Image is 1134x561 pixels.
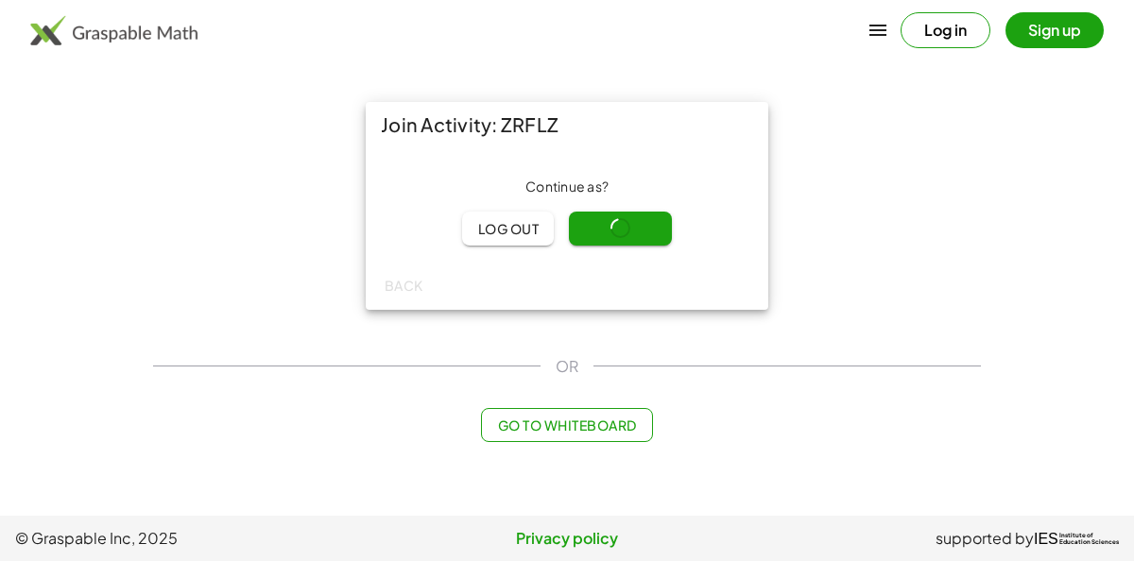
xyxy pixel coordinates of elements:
[497,416,636,433] span: Go to Whiteboard
[936,527,1034,550] span: supported by
[481,408,652,442] button: Go to Whiteboard
[1005,12,1104,48] button: Sign up
[383,527,750,550] a: Privacy policy
[1034,527,1119,550] a: IESInstitute ofEducation Sciences
[477,220,539,237] span: Log out
[381,178,753,196] div: Continue as ?
[366,102,768,147] div: Join Activity: ZRFLZ
[15,527,383,550] span: © Graspable Inc, 2025
[1034,530,1058,548] span: IES
[462,212,554,246] button: Log out
[556,355,578,378] span: OR
[901,12,990,48] button: Log in
[1059,533,1119,546] span: Institute of Education Sciences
